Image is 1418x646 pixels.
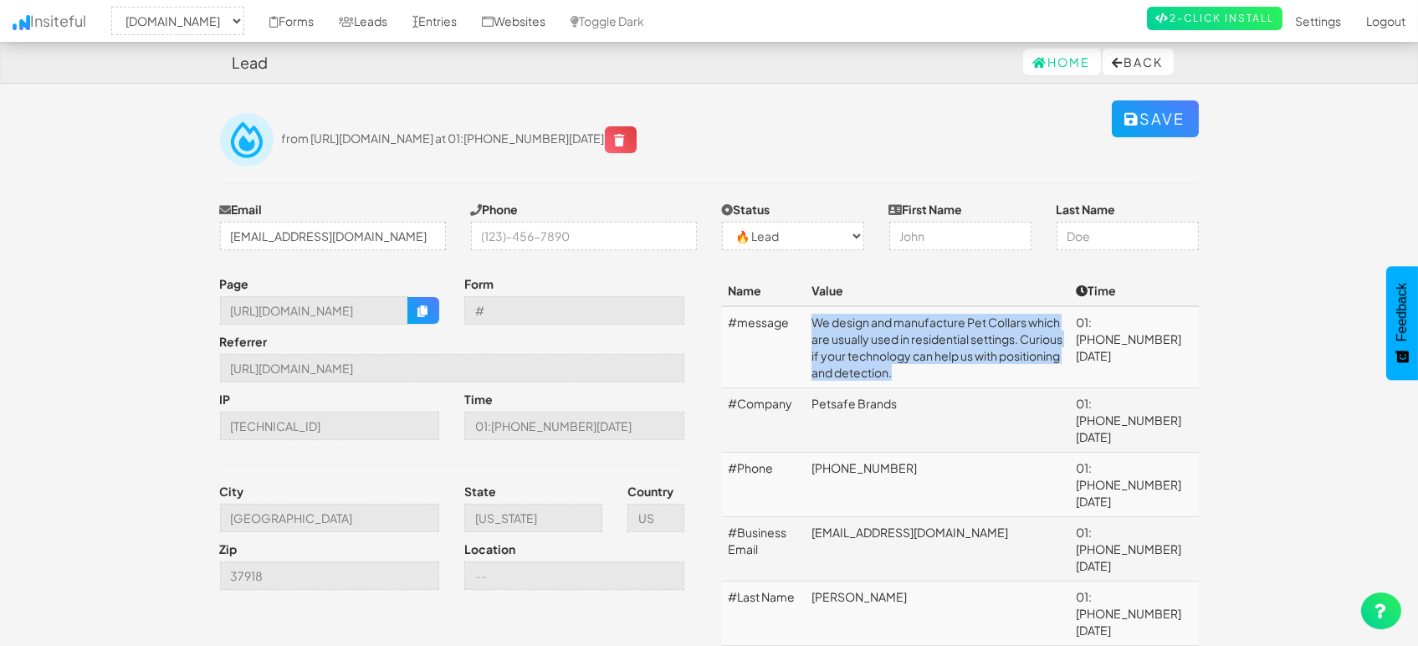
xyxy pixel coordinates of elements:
label: Last Name [1057,201,1116,218]
td: [PERSON_NAME] [805,582,1070,646]
label: Page [220,275,249,292]
label: State [464,483,496,500]
label: Referrer [220,333,268,350]
button: Feedback - Show survey [1386,266,1418,380]
th: Value [805,275,1070,306]
td: #message [722,306,805,388]
td: Petsafe Brands [805,388,1070,453]
input: -- [220,561,440,590]
th: Name [722,275,805,306]
input: -- [464,504,602,532]
input: j@doe.com [220,222,446,250]
label: IP [220,391,231,408]
td: We design and manufacture Pet Collars which are usually used in residential settings. Curious if ... [805,306,1070,388]
input: -- [627,504,684,532]
label: Zip [220,541,238,557]
td: 01:[PHONE_NUMBER][DATE] [1069,453,1198,517]
h4: Lead [233,54,269,71]
label: Status [722,201,770,218]
a: Home [1023,49,1101,75]
img: icon.png [13,15,30,30]
label: Phone [471,201,519,218]
td: [PHONE_NUMBER] [805,453,1070,517]
input: -- [464,412,684,440]
td: #Last Name [722,582,805,646]
button: Back [1103,49,1174,75]
label: Email [220,201,263,218]
td: #Company [722,388,805,453]
input: -- [220,296,409,325]
input: -- [220,354,684,382]
span: from [URL][DOMAIN_NAME] at 01:[PHONE_NUMBER][DATE] [282,131,637,146]
input: -- [464,561,684,590]
button: Save [1112,100,1199,137]
td: 01:[PHONE_NUMBER][DATE] [1069,582,1198,646]
input: -- [464,296,684,325]
img: insiteful-lead.png [220,113,274,167]
td: #Business Email [722,517,805,582]
td: 01:[PHONE_NUMBER][DATE] [1069,517,1198,582]
th: Time [1069,275,1198,306]
input: John [889,222,1032,250]
span: Feedback [1395,283,1410,341]
td: [EMAIL_ADDRESS][DOMAIN_NAME] [805,517,1070,582]
label: First Name [889,201,963,218]
input: -- [220,412,440,440]
label: Time [464,391,493,408]
input: -- [220,504,440,532]
label: Country [627,483,673,500]
input: Doe [1057,222,1199,250]
label: Form [464,275,494,292]
td: #Phone [722,453,805,517]
input: (123)-456-7890 [471,222,697,250]
td: 01:[PHONE_NUMBER][DATE] [1069,306,1198,388]
label: Location [464,541,515,557]
label: City [220,483,244,500]
a: 2-Click Install [1147,7,1282,30]
td: 01:[PHONE_NUMBER][DATE] [1069,388,1198,453]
